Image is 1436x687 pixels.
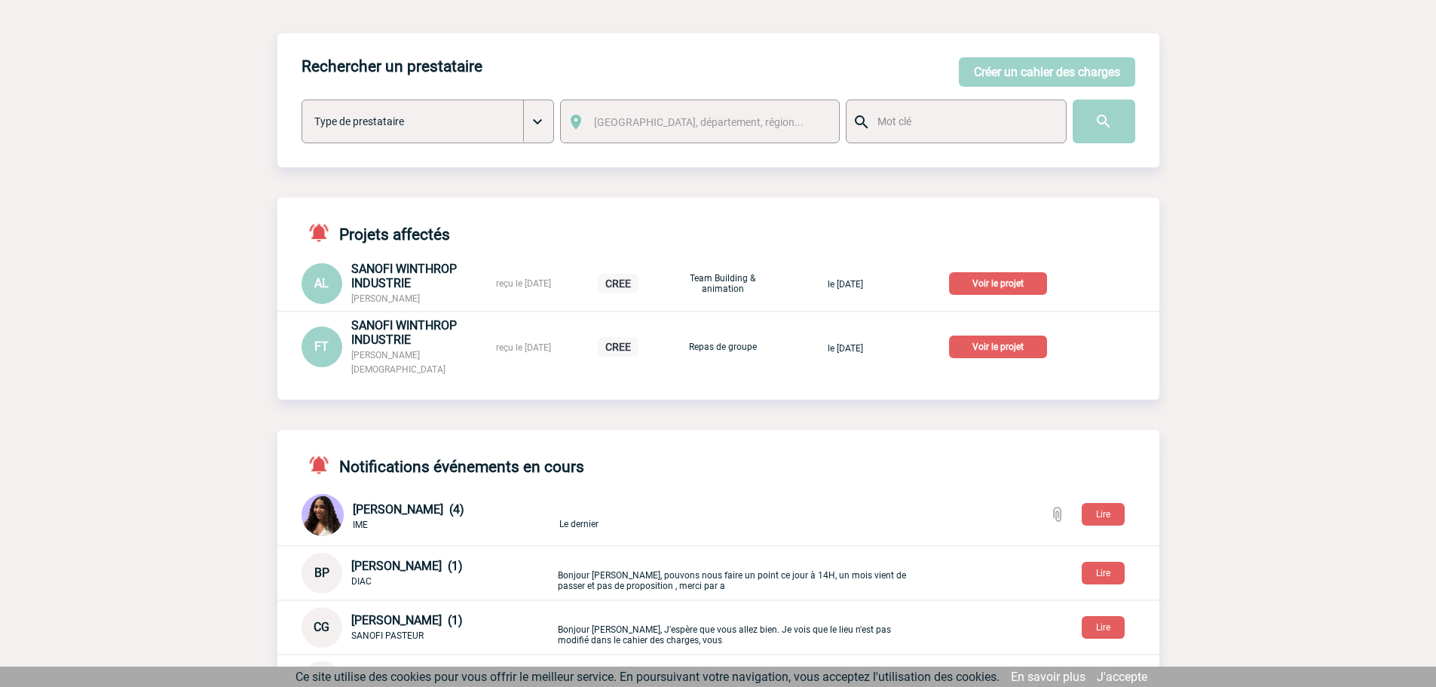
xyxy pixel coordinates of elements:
[949,275,1053,290] a: Voir le projet
[351,559,463,573] span: [PERSON_NAME] (1)
[351,613,463,627] span: [PERSON_NAME] (1)
[828,279,863,290] span: le [DATE]
[496,342,551,353] span: reçu le [DATE]
[1082,503,1125,526] button: Lire
[351,318,457,347] span: SANOFI WINTHROP INDUSTRIE
[949,336,1047,358] p: Voir le projet
[351,576,372,587] span: DIAC
[559,505,914,529] p: Le dernier
[351,293,420,304] span: [PERSON_NAME]
[685,273,761,294] p: Team Building & animation
[314,339,329,354] span: FT
[351,350,445,375] span: [PERSON_NAME] [DEMOGRAPHIC_DATA]
[1070,506,1137,520] a: Lire
[949,272,1047,295] p: Voir le projet
[1070,619,1137,633] a: Lire
[353,520,368,530] span: IME
[302,553,555,593] div: Conversation privée : Client - Agence
[685,342,761,352] p: Repas de groupe
[295,670,1000,684] span: Ce site utilise des cookies pour vous offrir le meilleur service. En poursuivant votre navigation...
[302,607,555,648] div: Conversation privée : Client - Agence
[496,278,551,289] span: reçu le [DATE]
[302,508,914,523] a: [PERSON_NAME] (4) IME Le dernier
[1070,565,1137,579] a: Lire
[598,274,638,293] p: CREE
[1082,562,1125,584] button: Lire
[594,116,804,128] span: [GEOGRAPHIC_DATA], département, région...
[353,502,464,517] span: [PERSON_NAME] (4)
[351,262,457,290] span: SANOFI WINTHROP INDUSTRIE
[874,112,1052,131] input: Mot clé
[558,610,912,646] p: Bonjour [PERSON_NAME], J'espère que vous allez bien. Je vois que le lieu n'est pas modifié dans l...
[1011,670,1085,684] a: En savoir plus
[302,565,912,579] a: BP [PERSON_NAME] (1) DIAC Bonjour [PERSON_NAME], pouvons nous faire un point ce jour à 14H, un mo...
[351,630,424,641] span: SANOFI PASTEUR
[302,494,556,539] div: Conversation privée : Client - Agence
[302,494,344,536] img: 131234-0.jpg
[314,276,329,290] span: AL
[1073,100,1135,143] input: Submit
[308,454,339,476] img: notifications-active-24-px-r.png
[558,556,912,591] p: Bonjour [PERSON_NAME], pouvons nous faire un point ce jour à 14H, un mois vient de passer et pas ...
[1082,616,1125,639] button: Lire
[598,337,638,357] p: CREE
[302,454,584,476] h4: Notifications événements en cours
[302,222,450,244] h4: Projets affectés
[1097,670,1147,684] a: J'accepte
[302,57,482,75] h4: Rechercher un prestataire
[314,566,329,580] span: BP
[302,619,912,633] a: CG [PERSON_NAME] (1) SANOFI PASTEUR Bonjour [PERSON_NAME], J'espère que vous allez bien. Je vois ...
[949,339,1053,353] a: Voir le projet
[314,620,329,634] span: CG
[828,343,863,354] span: le [DATE]
[308,222,339,244] img: notifications-active-24-px-r.png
